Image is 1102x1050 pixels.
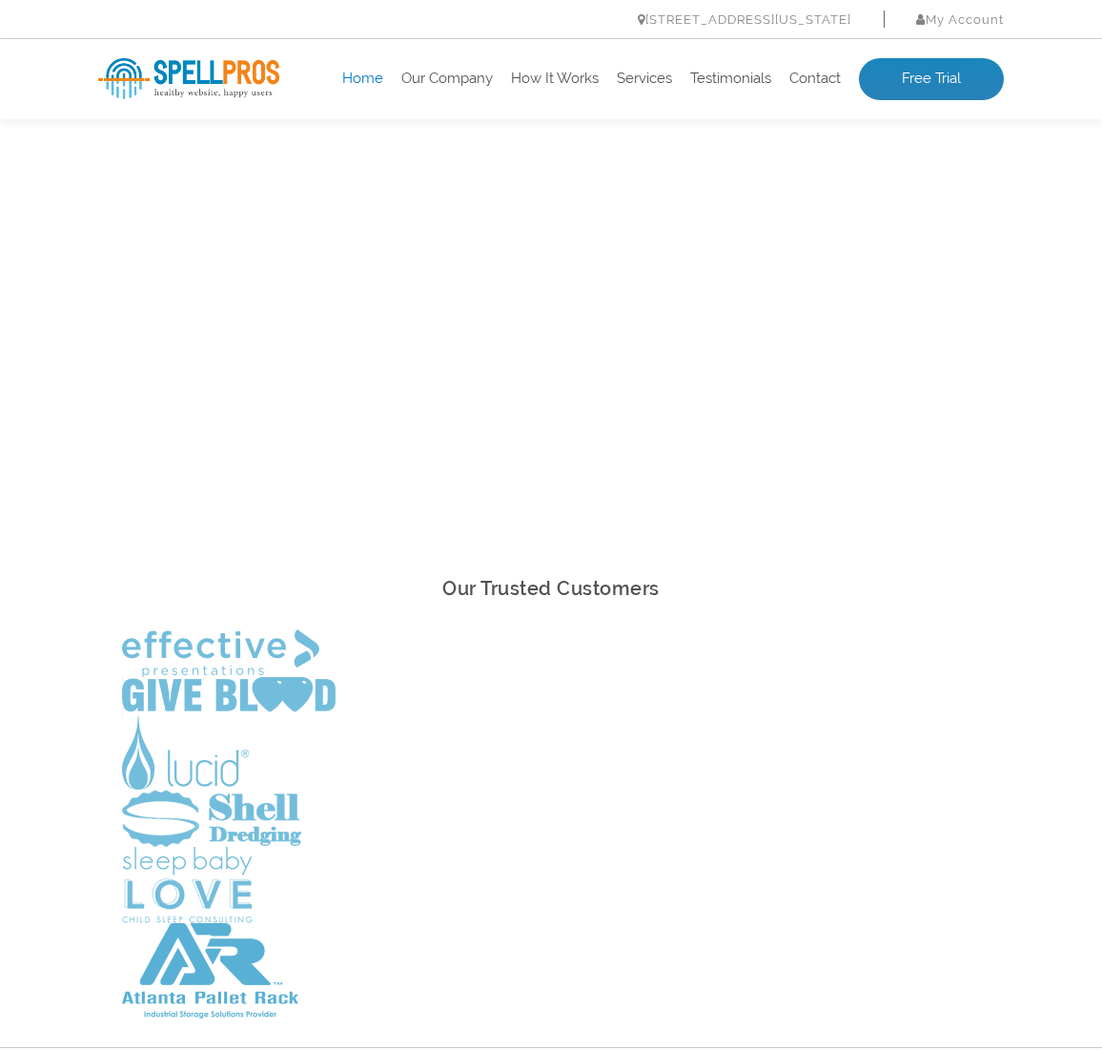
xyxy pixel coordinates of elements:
img: Lucid [122,716,249,790]
img: Shell Dredging [122,790,301,847]
img: Sleep Baby Love [122,847,253,923]
h2: Our Trusted Customers [98,572,1004,606]
img: Effective [122,629,319,677]
img: Give Blood [122,677,336,716]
